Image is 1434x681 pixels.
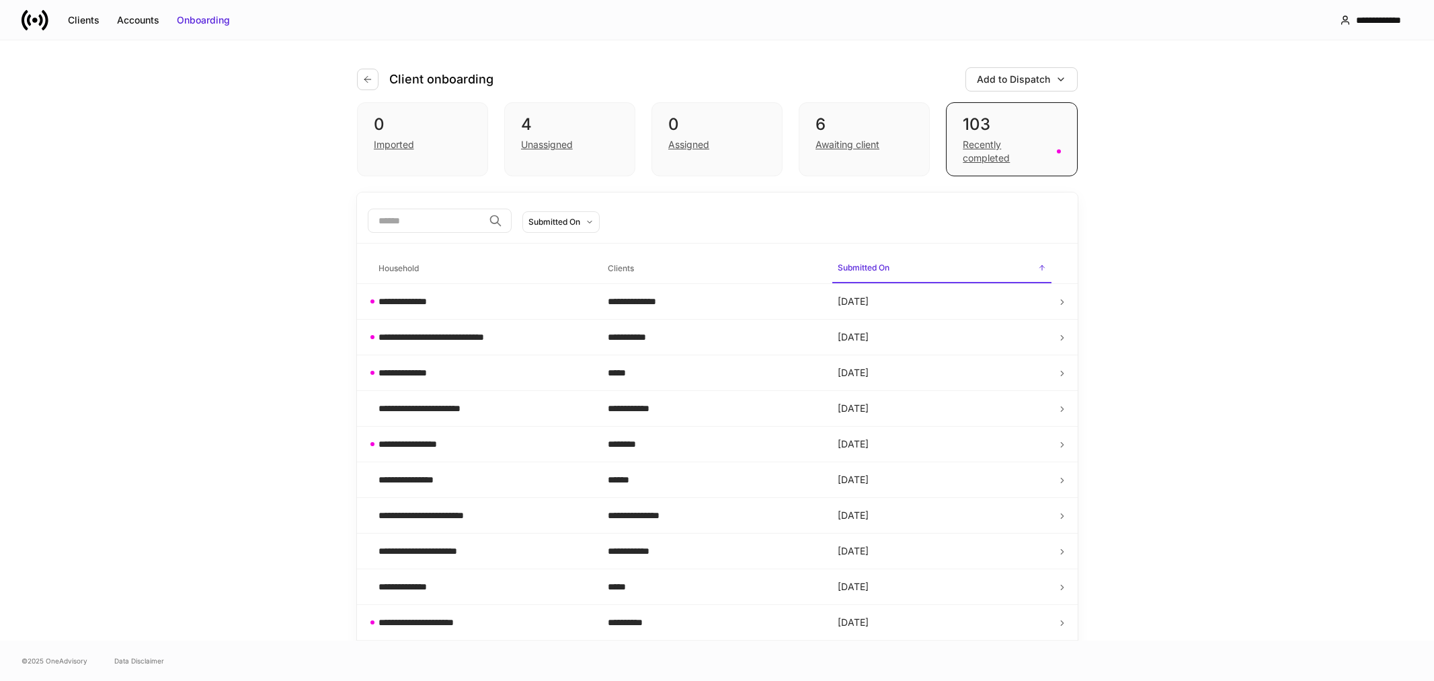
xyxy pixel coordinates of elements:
[168,9,239,31] button: Onboarding
[827,569,1057,605] td: [DATE]
[389,71,493,87] h4: Client onboarding
[827,427,1057,462] td: [DATE]
[965,67,1078,92] button: Add to Dispatch
[114,655,164,666] a: Data Disclaimer
[827,284,1057,320] td: [DATE]
[838,261,889,274] h6: Submitted On
[528,215,580,228] div: Submitted On
[832,254,1051,283] span: Submitted On
[521,138,573,151] div: Unassigned
[374,114,471,135] div: 0
[59,9,108,31] button: Clients
[668,138,709,151] div: Assigned
[373,255,592,283] span: Household
[521,114,619,135] div: 4
[602,255,822,283] span: Clients
[827,462,1057,498] td: [DATE]
[504,102,635,176] div: 4Unassigned
[827,391,1057,427] td: [DATE]
[827,320,1057,355] td: [DATE]
[799,102,930,176] div: 6Awaiting client
[963,114,1060,135] div: 103
[608,262,634,275] h6: Clients
[827,355,1057,391] td: [DATE]
[946,102,1077,176] div: 103Recently completed
[815,138,879,151] div: Awaiting client
[379,262,419,275] h6: Household
[827,498,1057,534] td: [DATE]
[977,73,1050,86] div: Add to Dispatch
[651,102,783,176] div: 0Assigned
[22,655,87,666] span: © 2025 OneAdvisory
[68,13,99,27] div: Clients
[815,114,913,135] div: 6
[117,13,159,27] div: Accounts
[668,114,766,135] div: 0
[827,641,1057,676] td: [DATE]
[827,605,1057,641] td: [DATE]
[108,9,168,31] button: Accounts
[374,138,414,151] div: Imported
[827,534,1057,569] td: [DATE]
[963,138,1048,165] div: Recently completed
[522,211,600,233] button: Submitted On
[177,13,230,27] div: Onboarding
[357,102,488,176] div: 0Imported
